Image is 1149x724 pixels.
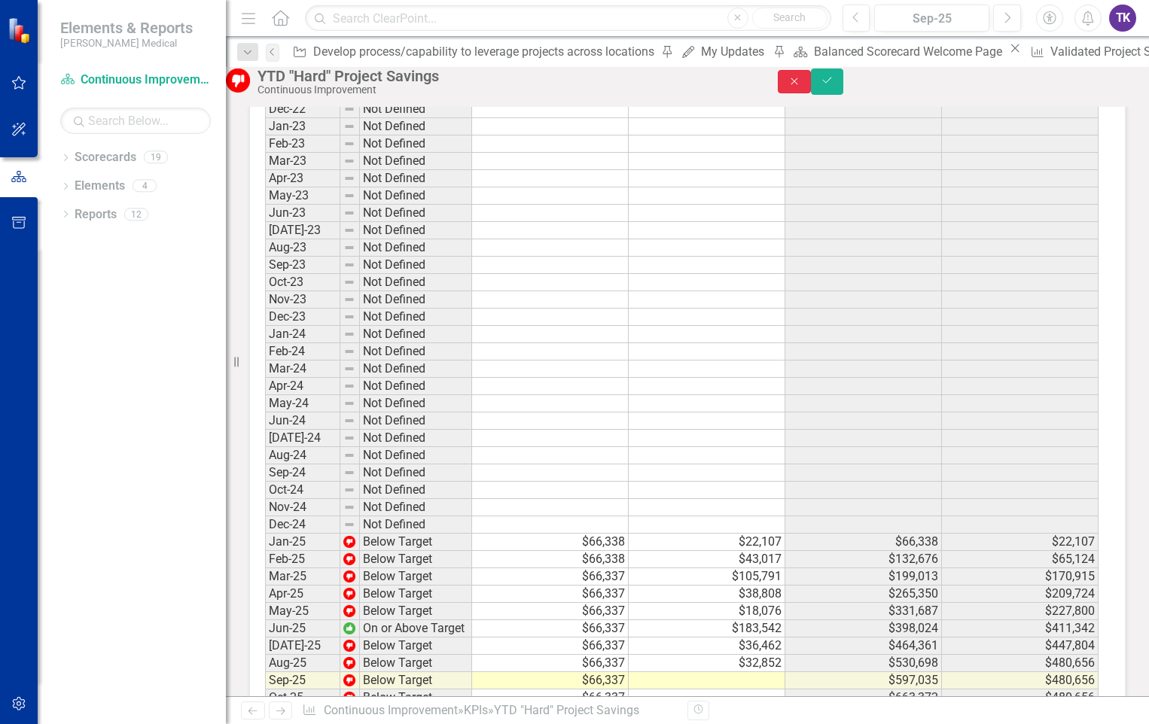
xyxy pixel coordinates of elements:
[629,534,785,551] td: $22,107
[343,692,355,704] img: w+6onZ6yCFk7QAAAABJRU5ErkJggg==
[265,551,340,568] td: Feb-25
[133,180,157,193] div: 4
[360,430,472,447] td: Not Defined
[343,553,355,565] img: w+6onZ6yCFk7QAAAABJRU5ErkJggg==
[343,103,355,115] img: 8DAGhfEEPCf229AAAAAElFTkSuQmCC
[360,620,472,637] td: On or Above Target
[265,239,340,257] td: Aug-23
[265,222,340,239] td: [DATE]-23
[265,499,340,516] td: Nov-24
[265,135,340,153] td: Feb-23
[494,703,639,717] div: YTD "Hard" Project Savings
[701,42,769,61] div: My Updates
[360,603,472,620] td: Below Target
[265,274,340,291] td: Oct-23
[676,42,769,61] a: My Updates
[629,637,785,655] td: $36,462
[629,603,785,620] td: $18,076
[313,42,657,61] div: Develop process/capability to leverage projects across locations
[360,586,472,603] td: Below Target
[287,42,657,61] a: Develop process/capability to leverage projects across locations
[343,242,355,254] img: 8DAGhfEEPCf229AAAAAElFTkSuQmCC
[343,519,355,531] img: 8DAGhfEEPCf229AAAAAElFTkSuQmCC
[343,259,355,271] img: 8DAGhfEEPCf229AAAAAElFTkSuQmCC
[265,360,340,378] td: Mar-24
[942,672,1099,689] td: $480,656
[785,672,942,689] td: $597,035
[8,17,34,43] img: ClearPoint Strategy
[360,516,472,534] td: Not Defined
[360,343,472,360] td: Not Defined
[785,586,942,603] td: $265,350
[343,190,355,202] img: 8DAGhfEEPCf229AAAAAElFTkSuQmCC
[265,464,340,482] td: Sep-24
[785,534,942,551] td: $66,338
[472,620,629,637] td: $66,337
[464,703,488,717] a: KPIs
[360,205,472,222] td: Not Defined
[265,482,340,499] td: Oct-24
[343,674,355,686] img: w+6onZ6yCFk7QAAAABJRU5ErkJggg==
[360,274,472,291] td: Not Defined
[629,551,785,568] td: $43,017
[874,5,989,32] button: Sep-25
[360,118,472,135] td: Not Defined
[785,568,942,586] td: $199,013
[942,568,1099,586] td: $170,915
[75,149,136,166] a: Scorecards
[265,430,340,447] td: [DATE]-24
[472,568,629,586] td: $66,337
[472,689,629,707] td: $66,337
[472,603,629,620] td: $66,337
[265,395,340,412] td: May-24
[265,655,340,672] td: Aug-25
[360,464,472,482] td: Not Defined
[265,534,340,551] td: Jan-25
[360,568,472,586] td: Below Target
[942,586,1099,603] td: $209,724
[360,291,472,309] td: Not Defined
[124,208,148,221] div: 12
[1109,5,1136,32] button: TK
[343,622,355,634] img: wc+mapt77TOUwAAAABJRU5ErkJggg==
[360,482,472,499] td: Not Defined
[629,655,785,672] td: $32,852
[360,551,472,568] td: Below Target
[343,449,355,461] img: 8DAGhfEEPCf229AAAAAElFTkSuQmCC
[343,536,355,548] img: w+6onZ6yCFk7QAAAABJRU5ErkJggg==
[360,239,472,257] td: Not Defined
[265,516,340,534] td: Dec-24
[360,447,472,464] td: Not Defined
[265,170,340,187] td: Apr-23
[75,178,125,195] a: Elements
[343,172,355,184] img: 8DAGhfEEPCf229AAAAAElFTkSuQmCC
[258,68,748,84] div: YTD "Hard" Project Savings
[75,206,117,224] a: Reports
[343,224,355,236] img: 8DAGhfEEPCf229AAAAAElFTkSuQmCC
[785,603,942,620] td: $331,687
[773,11,806,23] span: Search
[360,395,472,412] td: Not Defined
[343,501,355,513] img: 8DAGhfEEPCf229AAAAAElFTkSuQmCC
[60,37,193,49] small: [PERSON_NAME] Medical
[265,101,340,118] td: Dec-22
[343,345,355,357] img: 8DAGhfEEPCf229AAAAAElFTkSuQmCC
[472,637,629,655] td: $66,337
[265,447,340,464] td: Aug-24
[265,378,340,395] td: Apr-24
[629,620,785,637] td: $183,542
[343,605,355,617] img: w+6onZ6yCFk7QAAAABJRU5ErkJggg==
[472,655,629,672] td: $66,337
[472,586,629,603] td: $66,337
[360,101,472,118] td: Not Defined
[265,620,340,637] td: Jun-25
[942,551,1099,568] td: $65,124
[879,10,984,28] div: Sep-25
[785,689,942,707] td: $663,372
[360,326,472,343] td: Not Defined
[360,222,472,239] td: Not Defined
[343,294,355,306] img: 8DAGhfEEPCf229AAAAAElFTkSuQmCC
[343,588,355,600] img: w+6onZ6yCFk7QAAAABJRU5ErkJggg==
[343,311,355,323] img: 8DAGhfEEPCf229AAAAAElFTkSuQmCC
